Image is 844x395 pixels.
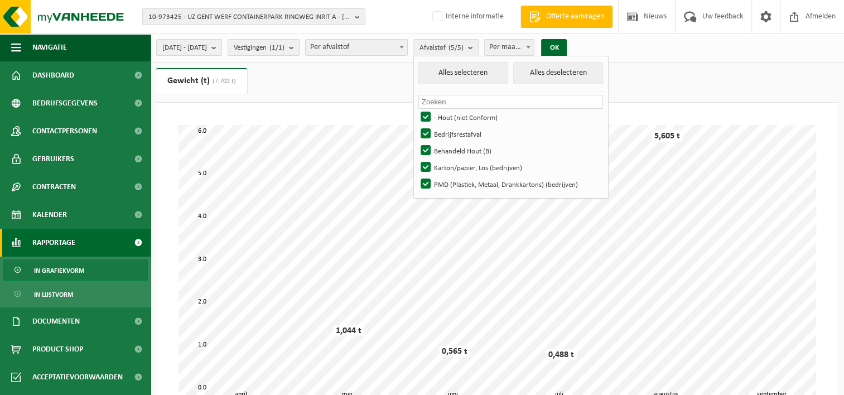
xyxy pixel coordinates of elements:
[419,40,464,56] span: Afvalstof
[32,229,75,257] span: Rapportage
[546,349,577,360] div: 0,488 t
[32,33,67,61] span: Navigatie
[430,8,504,25] label: Interne informatie
[418,109,603,126] label: - Hout (niet Conform)
[413,39,479,56] button: Afvalstof(5/5)
[418,95,603,109] input: Zoeken
[148,9,350,26] span: 10-973425 - UZ GENT WERF CONTAINERPARK RINGWEG INRIT A - [GEOGRAPHIC_DATA]
[3,259,148,281] a: In grafiekvorm
[418,142,603,159] label: Behandeld Hout (B)
[520,6,612,28] a: Offerte aanvragen
[210,78,236,85] span: (7,702 t)
[484,39,535,56] span: Per maand
[418,126,603,142] label: Bedrijfsrestafval
[32,61,74,89] span: Dashboard
[305,39,408,56] span: Per afvalstof
[652,131,683,142] div: 5,605 t
[485,40,534,55] span: Per maand
[513,62,603,84] button: Alles deselecteren
[34,284,73,305] span: In lijstvorm
[32,335,83,363] span: Product Shop
[448,44,464,51] count: (5/5)
[228,39,300,56] button: Vestigingen(1/1)
[418,176,603,192] label: PMD (Plastiek, Metaal, Drankkartons) (bedrijven)
[162,40,207,56] span: [DATE] - [DATE]
[32,145,74,173] span: Gebruikers
[142,8,365,25] button: 10-973425 - UZ GENT WERF CONTAINERPARK RINGWEG INRIT A - [GEOGRAPHIC_DATA]
[541,39,567,57] button: OK
[32,363,123,391] span: Acceptatievoorwaarden
[3,283,148,305] a: In lijstvorm
[156,68,247,94] a: Gewicht (t)
[32,173,76,201] span: Contracten
[543,11,607,22] span: Offerte aanvragen
[32,117,97,145] span: Contactpersonen
[418,62,508,84] button: Alles selecteren
[32,307,80,335] span: Documenten
[418,159,603,176] label: Karton/papier, Los (bedrijven)
[306,40,407,55] span: Per afvalstof
[156,39,222,56] button: [DATE] - [DATE]
[269,44,284,51] count: (1/1)
[333,325,364,336] div: 1,044 t
[32,89,98,117] span: Bedrijfsgegevens
[32,201,67,229] span: Kalender
[34,260,84,281] span: In grafiekvorm
[439,346,470,357] div: 0,565 t
[234,40,284,56] span: Vestigingen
